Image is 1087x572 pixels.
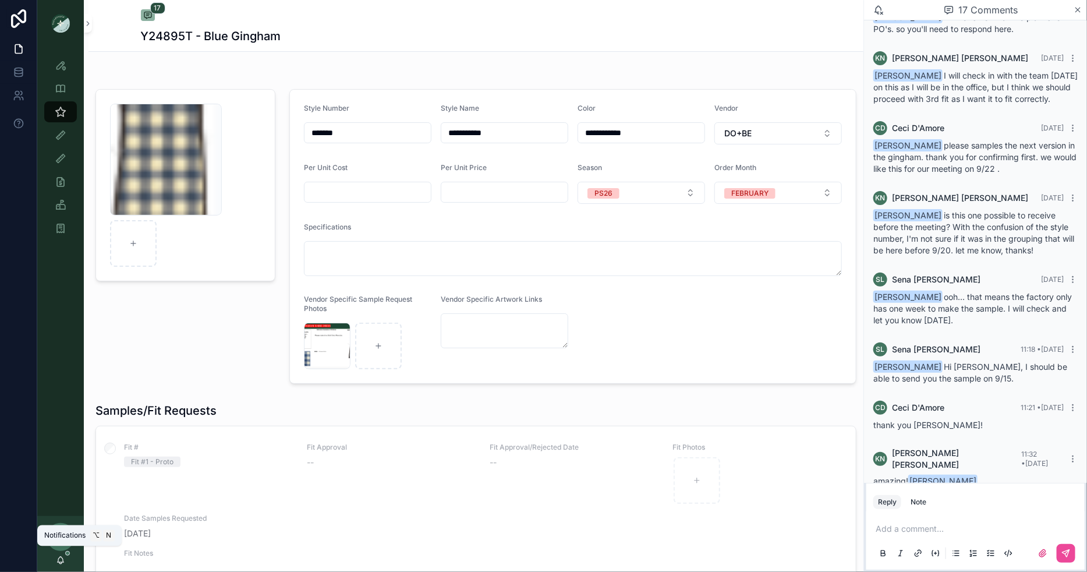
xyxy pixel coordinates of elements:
[124,549,842,558] span: Fit Notes
[1041,193,1064,202] span: [DATE]
[873,362,1067,383] span: Hi [PERSON_NAME], I should be able to send you the sample on 9/15.
[714,182,842,204] button: Select Button
[578,182,705,204] button: Select Button
[91,531,101,541] span: ⌥
[124,514,293,523] span: Date Samples Requested
[892,344,980,355] span: Sena [PERSON_NAME]
[892,447,1022,471] span: [PERSON_NAME] [PERSON_NAME]
[1021,403,1064,412] span: 11:21 • [DATE]
[876,54,886,63] span: KN
[873,420,983,430] span: thank you [PERSON_NAME]!
[892,52,1028,64] span: [PERSON_NAME] [PERSON_NAME]
[44,531,86,541] span: Notifications
[441,163,487,172] span: Per Unit Price
[875,123,886,133] span: CD
[731,188,769,199] div: FEBRUARY
[673,443,842,452] span: Fit Photos
[876,275,885,284] span: SL
[1041,54,1064,62] span: [DATE]
[131,457,174,467] div: Fit #1 - Proto
[490,457,497,468] span: --
[1041,123,1064,132] span: [DATE]
[908,475,978,487] span: [PERSON_NAME]
[304,163,348,172] span: Per Unit Cost
[124,443,293,452] span: Fit #
[714,122,842,144] button: Select Button
[892,192,1028,204] span: [PERSON_NAME] [PERSON_NAME]
[150,2,165,14] span: 17
[873,292,1072,325] span: ooh... that means the factory only has one week to make the sample. I will check and let you know...
[876,345,885,354] span: SL
[307,443,476,452] span: Fit Approval
[875,403,886,412] span: CD
[876,454,886,464] span: KN
[1022,450,1049,468] span: 11:32 • [DATE]
[911,497,926,507] div: Note
[876,193,886,203] span: KN
[892,274,980,285] span: Sena [PERSON_NAME]
[578,104,596,112] span: Color
[104,531,114,541] span: N
[892,402,944,414] span: Ceci D'Amore
[906,495,931,509] button: Note
[1021,345,1064,354] span: 11:18 • [DATE]
[95,402,217,419] h1: Samples/Fit Requests
[307,457,314,468] span: --
[714,163,756,172] span: Order Month
[873,140,1077,174] span: please samples the next version in the gingham. thank you for confirming first. we would like thi...
[37,47,84,254] div: scrollable content
[959,3,1018,17] span: 17 Comments
[873,495,901,509] button: Reply
[594,188,612,199] div: PS26
[141,28,281,44] h1: Y24895T - Blue Gingham
[124,528,293,539] span: [DATE]
[441,295,542,303] span: Vendor Specific Artwork Links
[873,139,943,151] span: [PERSON_NAME]
[51,14,70,33] img: App logo
[304,104,349,112] span: Style Number
[490,443,659,452] span: Fit Approval/Rejected Date
[1041,275,1064,284] span: [DATE]
[873,69,943,82] span: [PERSON_NAME]
[304,295,412,313] span: Vendor Specific Sample Request Photos
[724,128,752,139] span: DO+BE
[304,223,351,231] span: Specifications
[578,163,602,172] span: Season
[873,361,943,373] span: [PERSON_NAME]
[892,122,944,134] span: Ceci D'Amore
[873,210,1074,255] span: is this one possible to receive before the meeting? With the confusion of the style number, I'm n...
[873,476,979,486] span: amazing!
[714,104,738,112] span: Vendor
[441,104,479,112] span: Style Name
[141,9,155,23] button: 17
[873,209,943,221] span: [PERSON_NAME]
[873,70,1078,104] span: I will check in with the team [DATE] on this as I will be in the office, but I think we should pr...
[873,291,943,303] span: [PERSON_NAME]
